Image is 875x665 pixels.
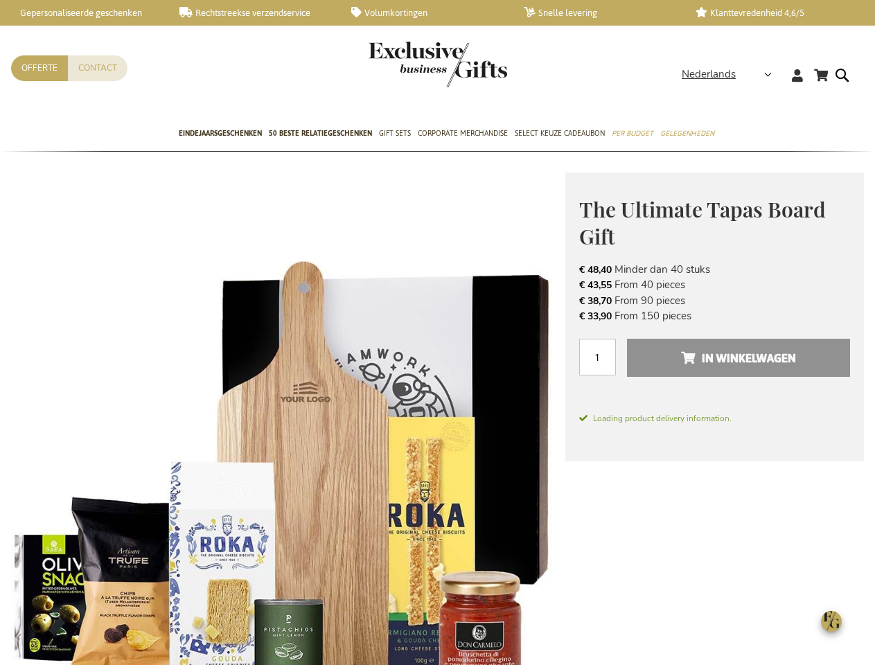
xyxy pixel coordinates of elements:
span: 50 beste relatiegeschenken [269,126,372,141]
a: store logo [369,42,438,87]
a: Select Keuze Cadeaubon [515,117,605,152]
span: € 38,70 [579,294,612,308]
a: Snelle levering [524,7,674,19]
a: 50 beste relatiegeschenken [269,117,372,152]
span: Eindejaarsgeschenken [179,126,262,141]
li: From 150 pieces [579,308,850,323]
a: Contact [68,55,127,81]
span: Nederlands [682,66,736,82]
a: Offerte [11,55,68,81]
span: The Ultimate Tapas Board Gift [579,195,826,250]
a: Gelegenheden [660,117,714,152]
a: Gepersonaliseerde geschenken [7,7,157,19]
a: Klanttevredenheid 4,6/5 [696,7,846,19]
li: From 40 pieces [579,277,850,292]
li: From 90 pieces [579,293,850,308]
span: Gelegenheden [660,126,714,141]
span: Select Keuze Cadeaubon [515,126,605,141]
span: Per Budget [612,126,653,141]
a: Eindejaarsgeschenken [179,117,262,152]
span: Gift Sets [379,126,411,141]
a: Corporate Merchandise [418,117,508,152]
span: € 48,40 [579,263,612,276]
span: Corporate Merchandise [418,126,508,141]
a: Per Budget [612,117,653,152]
span: € 43,55 [579,278,612,292]
span: € 33,90 [579,310,612,323]
span: Loading product delivery information. [579,412,850,425]
input: Aantal [579,339,616,375]
a: Gift Sets [379,117,411,152]
a: Volumkortingen [351,7,502,19]
a: Rechtstreekse verzendservice [179,7,330,19]
li: Minder dan 40 stuks [579,262,850,277]
img: Exclusive Business gifts logo [369,42,507,87]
